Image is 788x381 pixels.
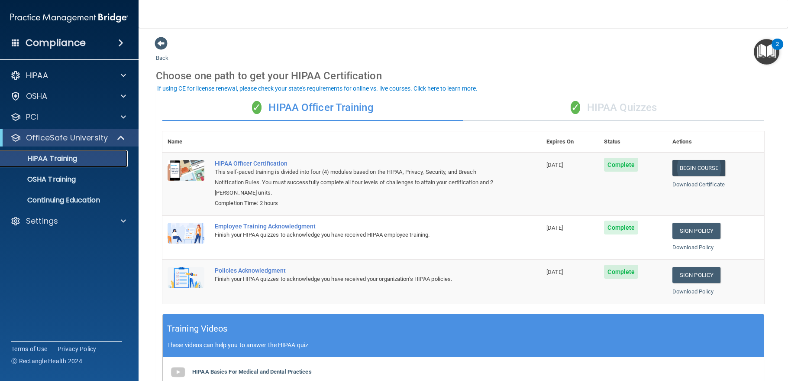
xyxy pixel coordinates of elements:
img: PMB logo [10,9,128,26]
a: Download Policy [672,288,714,295]
span: [DATE] [546,225,563,231]
span: [DATE] [546,269,563,275]
p: OSHA Training [6,175,76,184]
a: Sign Policy [672,223,720,239]
span: ✓ [571,101,580,114]
p: PCI [26,112,38,122]
span: Ⓒ Rectangle Health 2024 [11,357,82,365]
a: HIPAA [10,70,126,81]
p: Settings [26,216,58,226]
p: These videos can help you to answer the HIPAA quiz [167,342,759,348]
a: Begin Course [672,160,725,176]
span: [DATE] [546,162,563,168]
a: OfficeSafe University [10,133,126,143]
p: HIPAA Training [6,154,77,163]
th: Expires On [541,131,599,153]
button: Open Resource Center, 2 new notifications [754,39,779,65]
div: 2 [776,44,779,55]
a: Download Policy [672,244,714,251]
p: OfficeSafe University [26,133,108,143]
a: Download Certificate [672,181,725,188]
div: Choose one path to get your HIPAA Certification [156,63,771,88]
div: Policies Acknowledgment [215,267,498,274]
img: gray_youtube_icon.38fcd6cc.png [169,364,187,381]
a: PCI [10,112,126,122]
div: Completion Time: 2 hours [215,198,498,208]
th: Status [599,131,667,153]
th: Name [162,131,210,153]
div: HIPAA Officer Training [162,95,463,121]
span: Complete [604,221,638,234]
a: HIPAA Officer Certification [215,160,498,167]
span: ✓ [252,101,262,114]
p: OSHA [26,91,48,101]
div: Employee Training Acknowledgment [215,223,498,230]
a: Settings [10,216,126,226]
th: Actions [667,131,764,153]
b: HIPAA Basics For Medical and Dental Practices [192,368,312,375]
a: Privacy Policy [58,345,97,353]
a: Back [156,44,168,61]
p: Continuing Education [6,196,124,205]
div: Finish your HIPAA quizzes to acknowledge you have received HIPAA employee training. [215,230,498,240]
div: HIPAA Quizzes [463,95,764,121]
h4: Compliance [26,37,86,49]
a: Sign Policy [672,267,720,283]
a: Terms of Use [11,345,47,353]
h5: Training Videos [167,321,228,336]
a: OSHA [10,91,126,101]
div: If using CE for license renewal, please check your state's requirements for online vs. live cours... [157,85,478,91]
div: This self-paced training is divided into four (4) modules based on the HIPAA, Privacy, Security, ... [215,167,498,198]
span: Complete [604,158,638,172]
div: Finish your HIPAA quizzes to acknowledge you have received your organization’s HIPAA policies. [215,274,498,284]
button: If using CE for license renewal, please check your state's requirements for online vs. live cours... [156,84,479,93]
span: Complete [604,265,638,279]
p: HIPAA [26,70,48,81]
